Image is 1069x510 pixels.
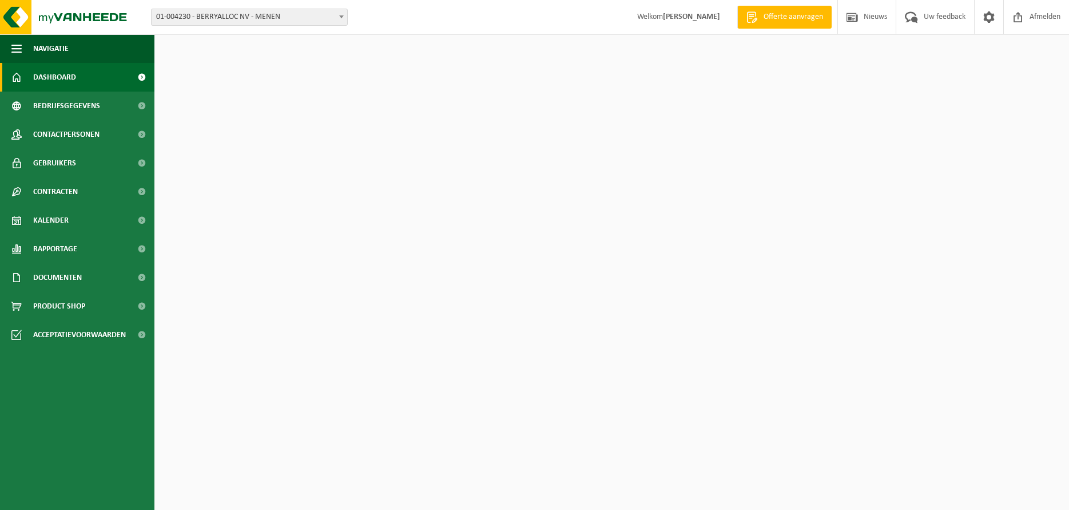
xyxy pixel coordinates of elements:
span: Contracten [33,177,78,206]
span: 01-004230 - BERRYALLOC NV - MENEN [151,9,348,26]
span: Dashboard [33,63,76,92]
span: Gebruikers [33,149,76,177]
span: 01-004230 - BERRYALLOC NV - MENEN [152,9,347,25]
a: Offerte aanvragen [737,6,832,29]
span: Rapportage [33,235,77,263]
span: Offerte aanvragen [761,11,826,23]
span: Navigatie [33,34,69,63]
span: Product Shop [33,292,85,321]
strong: [PERSON_NAME] [663,13,720,21]
span: Kalender [33,206,69,235]
span: Bedrijfsgegevens [33,92,100,120]
span: Contactpersonen [33,120,100,149]
span: Acceptatievoorwaarden [33,321,126,349]
span: Documenten [33,263,82,292]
